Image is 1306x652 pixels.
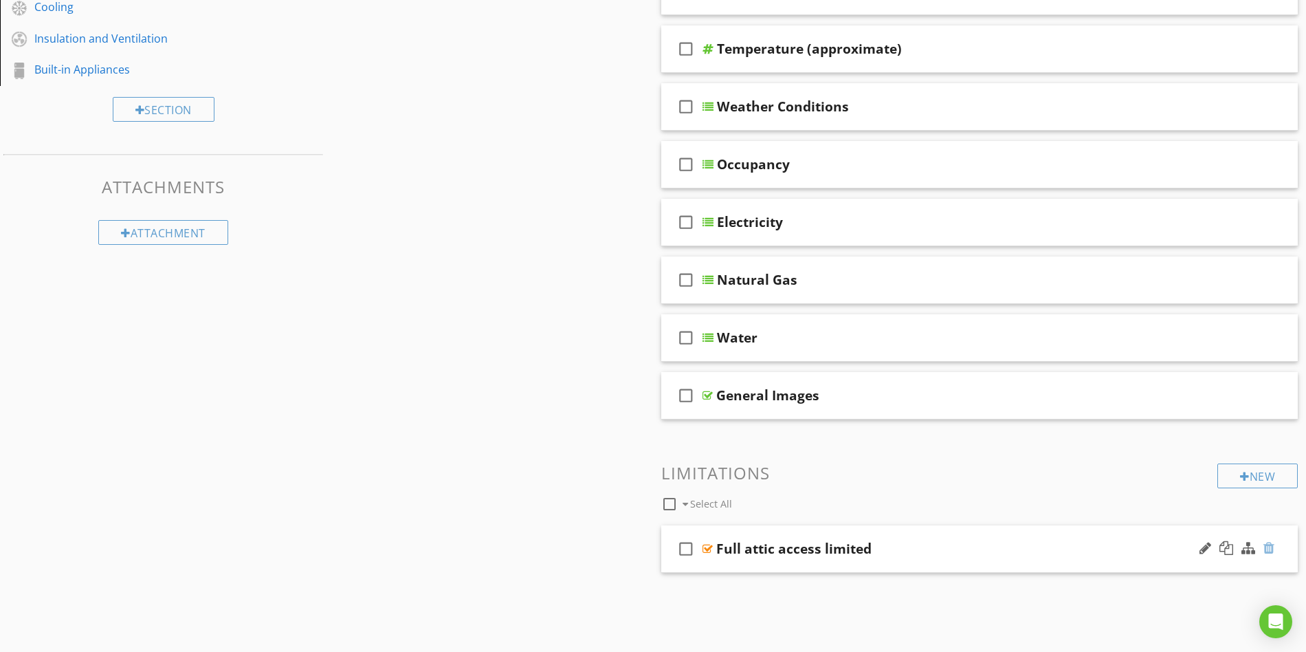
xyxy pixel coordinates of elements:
div: Full attic access limited [716,541,872,557]
span: Select All [690,497,732,510]
div: Open Intercom Messenger [1259,605,1292,638]
div: New [1217,464,1298,488]
i: check_box_outline_blank [675,321,697,354]
h3: Limitations [661,464,1298,482]
div: General Images [716,387,819,404]
div: Section [113,97,214,122]
div: Built-in Appliances [34,61,261,78]
div: Occupancy [717,156,790,173]
i: check_box_outline_blank [675,206,697,239]
i: check_box_outline_blank [675,532,697,565]
i: check_box_outline_blank [675,379,697,412]
div: Attachment [98,220,228,245]
i: check_box_outline_blank [675,263,697,296]
i: check_box_outline_blank [675,148,697,181]
div: Electricity [717,214,783,230]
div: Weather Conditions [717,98,849,115]
div: Water [717,329,757,346]
i: check_box_outline_blank [675,90,697,123]
div: Insulation and Ventilation [34,30,261,47]
div: Temperature (approximate) [717,41,902,57]
i: check_box_outline_blank [675,32,697,65]
div: Natural Gas [717,272,797,288]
